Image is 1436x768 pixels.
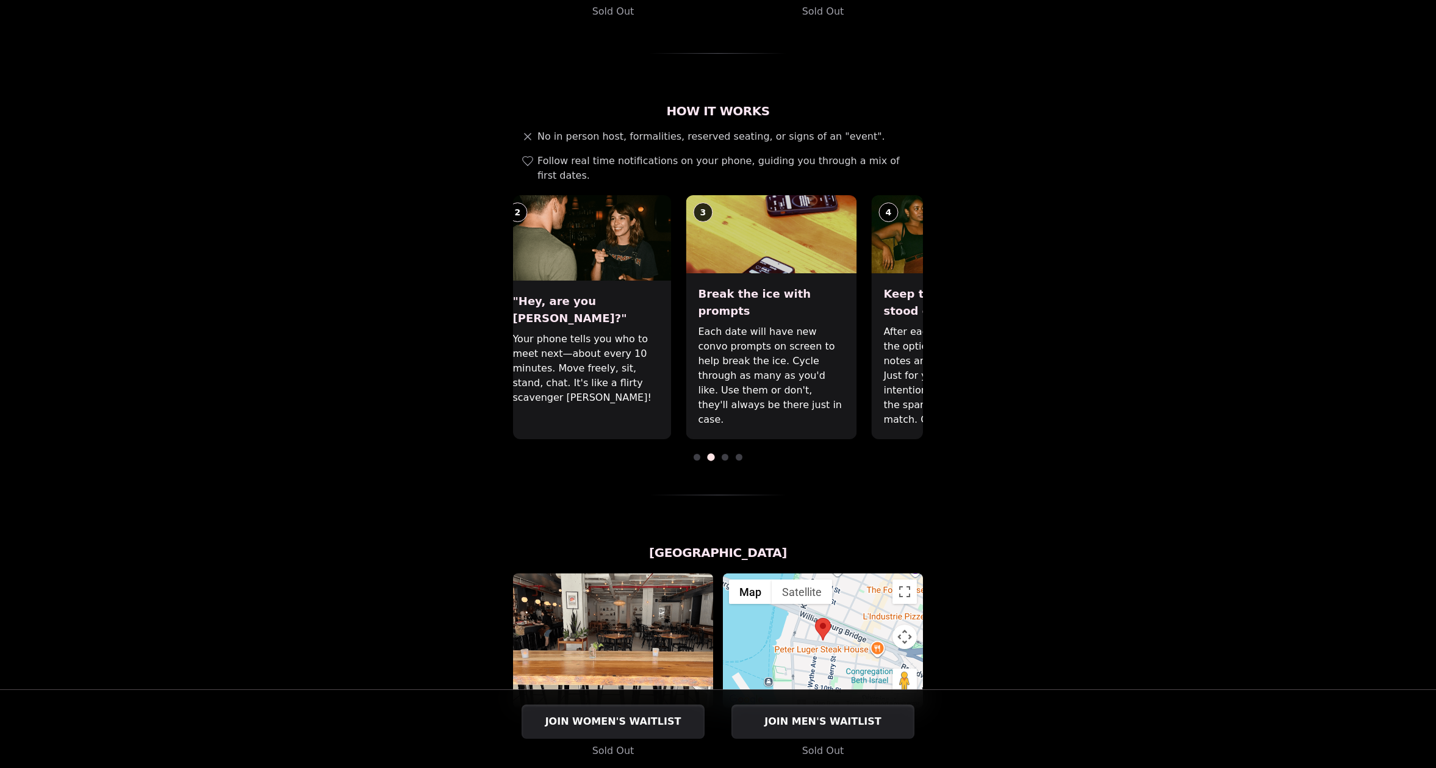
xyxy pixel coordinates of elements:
[592,4,634,19] span: Sold Out
[698,325,844,427] p: Each date will have new convo prompts on screen to help break the ice. Cycle through as many as y...
[802,4,844,19] span: Sold Out
[592,744,634,758] span: Sold Out
[537,154,918,183] span: Follow real time notifications on your phone, guiding you through a mix of first dates.
[543,714,684,729] span: JOIN WOMEN'S WAITLIST
[772,580,832,604] button: Show satellite imagery
[802,744,844,758] span: Sold Out
[729,580,772,604] button: Show street map
[508,203,527,222] div: 2
[892,669,917,693] button: Drag Pegman onto the map to open Street View
[731,705,914,739] button: JOIN MEN'S WAITLIST - Sold Out
[686,195,856,273] img: Break the ice with prompts
[878,203,898,222] div: 4
[512,332,659,405] p: Your phone tells you who to meet next—about every 10 minutes. Move freely, sit, stand, chat. It's...
[762,714,883,729] span: JOIN MEN'S WAITLIST
[892,625,917,649] button: Map camera controls
[871,195,1042,273] img: Keep track of who stood out
[522,705,705,739] button: JOIN WOMEN'S WAITLIST - Sold Out
[883,285,1030,320] h3: Keep track of who stood out
[693,203,713,222] div: 3
[500,195,671,281] img: "Hey, are you Max?"
[883,325,1030,427] p: After each date, you'll have the option to jot down quick notes and first impressions. Just for y...
[698,285,844,320] h3: Break the ice with prompts
[537,129,885,144] span: No in person host, formalities, reserved seating, or signs of an "event".
[513,544,923,561] h2: [GEOGRAPHIC_DATA]
[892,580,917,604] button: Toggle fullscreen view
[513,573,713,708] img: Lavender Lake
[512,293,659,327] h3: "Hey, are you [PERSON_NAME]?"
[513,102,923,120] h2: How It Works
